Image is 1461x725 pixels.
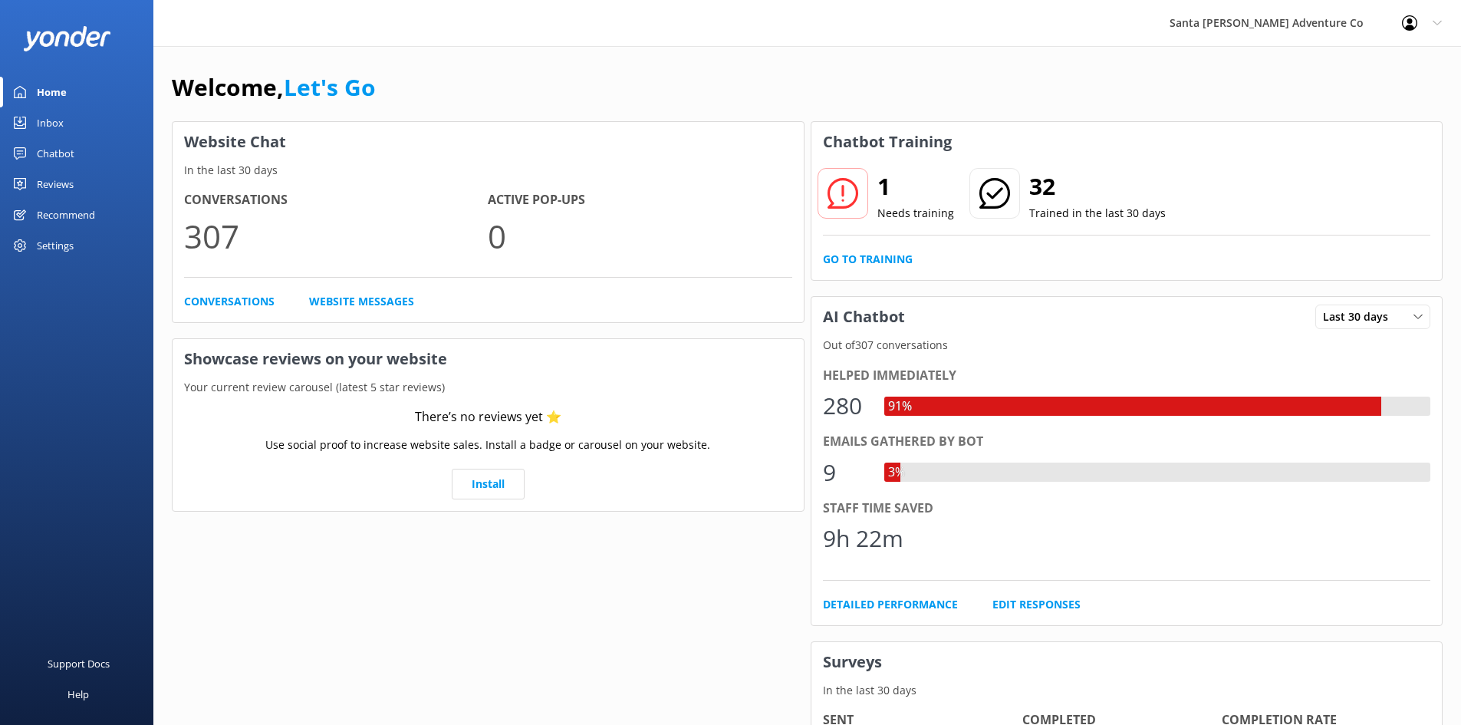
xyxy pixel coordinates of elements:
div: Helped immediately [823,366,1431,386]
div: 9h 22m [823,520,903,557]
p: Needs training [877,205,954,222]
div: Recommend [37,199,95,230]
h3: Website Chat [173,122,804,162]
p: Use social proof to increase website sales. Install a badge or carousel on your website. [265,437,710,453]
a: Let's Go [284,71,376,103]
h3: Surveys [811,642,1443,682]
div: Chatbot [37,138,74,169]
div: Help [67,679,89,710]
p: 0 [488,210,791,262]
a: Website Messages [309,293,414,310]
h2: 1 [877,168,954,205]
a: Conversations [184,293,275,310]
p: 307 [184,210,488,262]
h1: Welcome, [172,69,376,106]
h3: AI Chatbot [811,297,916,337]
p: Your current review carousel (latest 5 star reviews) [173,379,804,396]
p: Trained in the last 30 days [1029,205,1166,222]
div: Home [37,77,67,107]
span: Last 30 days [1323,308,1397,325]
div: Reviews [37,169,74,199]
div: 9 [823,454,869,491]
div: Emails gathered by bot [823,432,1431,452]
a: Detailed Performance [823,596,958,613]
h2: 32 [1029,168,1166,205]
p: In the last 30 days [173,162,804,179]
p: Out of 307 conversations [811,337,1443,354]
div: Support Docs [48,648,110,679]
div: 91% [884,397,916,417]
h4: Conversations [184,190,488,210]
h3: Showcase reviews on your website [173,339,804,379]
div: There’s no reviews yet ⭐ [415,407,561,427]
a: Go to Training [823,251,913,268]
img: yonder-white-logo.png [23,26,111,51]
h3: Chatbot Training [811,122,963,162]
div: Inbox [37,107,64,138]
a: Install [452,469,525,499]
div: 280 [823,387,869,424]
div: Settings [37,230,74,261]
p: In the last 30 days [811,682,1443,699]
h4: Active Pop-ups [488,190,791,210]
div: Staff time saved [823,499,1431,519]
div: 3% [884,463,909,483]
a: Edit Responses [992,596,1081,613]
